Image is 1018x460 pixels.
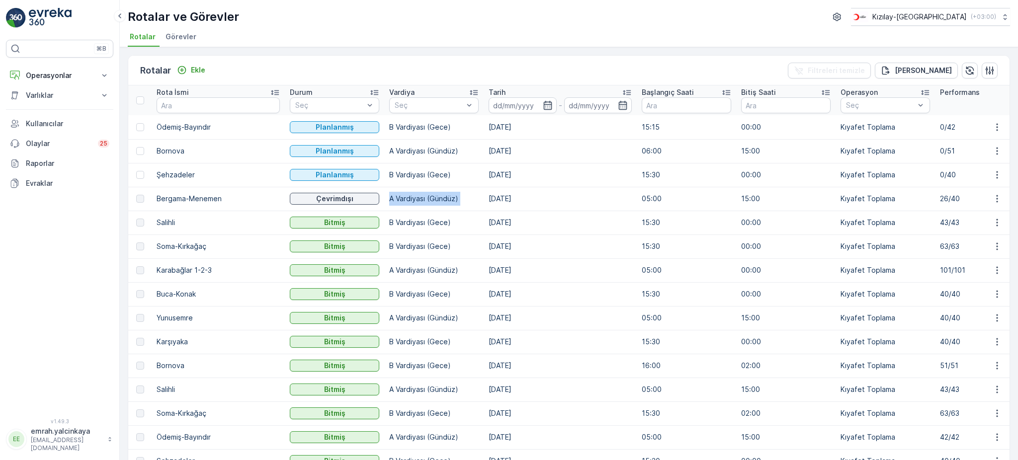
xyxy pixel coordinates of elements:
p: Seç [395,100,463,110]
td: [DATE] [484,163,637,187]
p: Bitmiş [324,432,345,442]
td: Karabağlar 1-2-3 [152,258,285,282]
p: Varlıklar [26,90,93,100]
a: Kullanıcılar [6,114,113,134]
input: Ara [157,97,280,113]
p: Çevrimdışı [316,194,353,204]
td: [DATE] [484,425,637,449]
p: Evraklar [26,178,109,188]
button: Bitmiş [290,312,379,324]
div: Toggle Row Selected [136,219,144,227]
td: B Vardiyası (Gece) [384,234,484,258]
p: ⌘B [96,45,106,53]
button: Bitmiş [290,217,379,229]
td: Kıyafet Toplama [836,282,935,306]
div: Toggle Row Selected [136,242,144,250]
td: [DATE] [484,258,637,282]
input: Ara [642,97,731,113]
p: Ekle [191,65,205,75]
p: [EMAIL_ADDRESS][DOMAIN_NAME] [31,436,102,452]
td: Buca-Konak [152,282,285,306]
button: Bitmiş [290,240,379,252]
td: Kıyafet Toplama [836,425,935,449]
td: 15:30 [637,163,736,187]
div: Toggle Row Selected [136,409,144,417]
td: 15:30 [637,282,736,306]
div: Toggle Row Selected [136,147,144,155]
td: Kıyafet Toplama [836,306,935,330]
td: 05:00 [637,306,736,330]
td: 00:00 [736,258,836,282]
input: Ara [741,97,831,113]
p: Bitmiş [324,289,345,299]
div: Toggle Row Selected [136,195,144,203]
input: dd/mm/yyyy [564,97,632,113]
button: Kızılay-[GEOGRAPHIC_DATA](+03:00) [851,8,1010,26]
td: 15:30 [637,234,736,258]
div: Toggle Row Selected [136,362,144,370]
td: 05:00 [637,258,736,282]
td: Kıyafet Toplama [836,258,935,282]
td: Kıyafet Toplama [836,330,935,354]
p: Bitmiş [324,337,345,347]
td: 00:00 [736,211,836,234]
td: [DATE] [484,282,637,306]
button: Bitmiş [290,288,379,300]
td: Soma-Kırkağaç [152,234,285,258]
td: 00:00 [736,163,836,187]
button: Varlıklar [6,85,113,105]
td: Karşıyaka [152,330,285,354]
a: Olaylar25 [6,134,113,153]
button: EEemrah.yalcinkaya[EMAIL_ADDRESS][DOMAIN_NAME] [6,426,113,452]
button: Planlanmış [290,145,379,157]
td: Bergama-Menemen [152,187,285,211]
p: Olaylar [26,139,92,149]
div: Toggle Row Selected [136,433,144,441]
p: Bitmiş [324,265,345,275]
button: Çevrimdışı [290,193,379,205]
td: [DATE] [484,115,637,139]
button: Operasyonlar [6,66,113,85]
button: Bitmiş [290,360,379,372]
button: Ekle [173,64,209,76]
p: Bitiş Saati [741,87,776,97]
td: A Vardiyası (Gündüz) [384,258,484,282]
td: A Vardiyası (Gündüz) [384,378,484,401]
p: Seç [846,100,915,110]
td: B Vardiyası (Gece) [384,401,484,425]
span: v 1.49.3 [6,418,113,424]
a: Raporlar [6,153,113,173]
td: Ödemiş-Bayındır [152,425,285,449]
p: Durum [290,87,313,97]
td: 00:00 [736,234,836,258]
p: emrah.yalcinkaya [31,426,102,436]
td: Bornova [152,139,285,163]
p: Kızılay-[GEOGRAPHIC_DATA] [872,12,967,22]
button: Planlanmış [290,121,379,133]
td: 05:00 [637,425,736,449]
button: Bitmiş [290,431,379,443]
p: Rota İsmi [157,87,189,97]
p: Tarih [489,87,506,97]
td: Kıyafet Toplama [836,139,935,163]
td: 02:00 [736,401,836,425]
td: [DATE] [484,211,637,234]
td: Ödemiş-Bayındır [152,115,285,139]
span: Görevler [166,32,196,42]
td: 15:30 [637,211,736,234]
p: Operasyonlar [26,71,93,80]
div: Toggle Row Selected [136,123,144,131]
td: B Vardiyası (Gece) [384,354,484,378]
td: 15:30 [637,330,736,354]
p: ( +03:00 ) [971,13,996,21]
td: [DATE] [484,401,637,425]
td: Yunusemre [152,306,285,330]
p: Bitmiş [324,408,345,418]
td: 00:00 [736,330,836,354]
td: [DATE] [484,234,637,258]
button: Bitmiş [290,264,379,276]
td: A Vardiyası (Gündüz) [384,139,484,163]
img: k%C4%B1z%C4%B1lay_jywRncg.png [851,11,868,22]
p: Kullanıcılar [26,119,109,129]
span: Rotalar [130,32,156,42]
